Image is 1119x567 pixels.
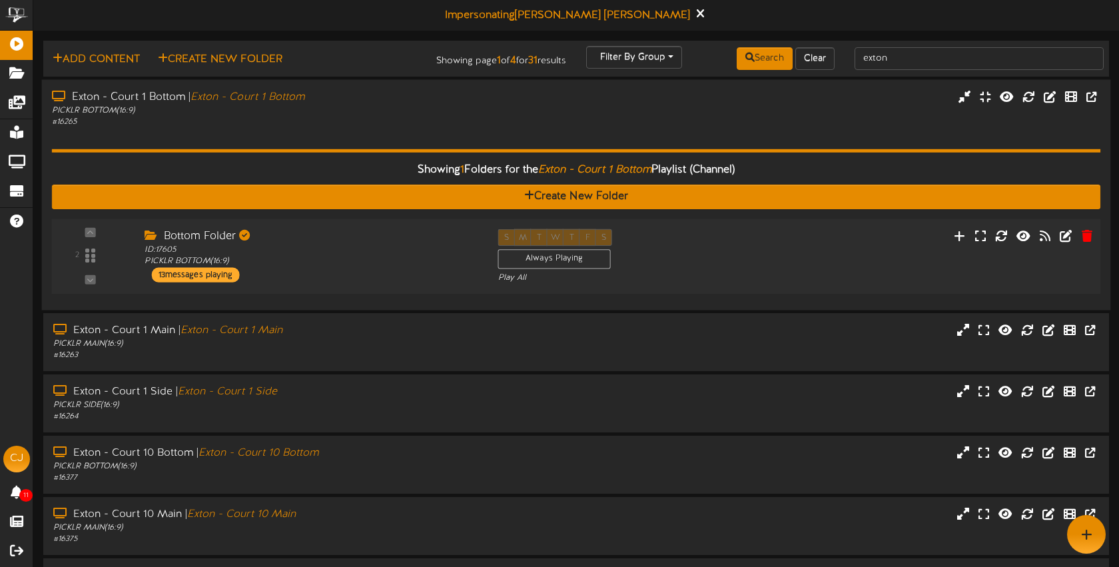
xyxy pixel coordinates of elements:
[497,55,501,67] strong: 1
[460,164,464,176] span: 1
[53,400,478,411] div: PICKLR SIDE ( 16:9 )
[52,116,478,127] div: # 16265
[190,91,304,103] i: Exton - Court 1 Bottom
[586,46,682,69] button: Filter By Group
[53,446,478,461] div: Exton - Court 10 Bottom |
[3,446,30,472] div: CJ
[53,411,478,422] div: # 16264
[795,47,835,70] button: Clear
[528,55,538,67] strong: 31
[49,51,144,68] button: Add Content
[178,386,277,398] i: Exton - Court 1 Side
[53,384,478,400] div: Exton - Court 1 Side |
[52,185,1101,209] button: Create New Folder
[737,47,793,70] button: Search
[53,323,478,338] div: Exton - Court 1 Main |
[510,55,516,67] strong: 4
[397,46,576,69] div: Showing page of for results
[19,489,33,502] span: 11
[181,324,282,336] i: Exton - Court 1 Main
[52,89,478,105] div: Exton - Court 1 Bottom |
[145,244,478,267] div: ID: 17605 PICKLR BOTTOM ( 16:9 )
[53,507,478,522] div: Exton - Court 10 Main |
[53,534,478,545] div: # 16375
[53,522,478,534] div: PICKLR MAIN ( 16:9 )
[145,229,478,244] div: Bottom Folder
[152,267,240,282] div: 13 messages playing
[154,51,286,68] button: Create New Folder
[855,47,1104,70] input: -- Search Playlists by Name --
[42,156,1111,185] div: Showing Folders for the Playlist (Channel)
[52,105,478,116] div: PICKLR BOTTOM ( 16:9 )
[498,249,611,269] div: Always Playing
[53,338,478,350] div: PICKLR MAIN ( 16:9 )
[187,508,296,520] i: Exton - Court 10 Main
[53,350,478,361] div: # 16263
[538,164,652,176] i: Exton - Court 1 Bottom
[53,472,478,484] div: # 16377
[498,272,743,283] div: Play All
[198,447,318,459] i: Exton - Court 10 Bottom
[53,461,478,472] div: PICKLR BOTTOM ( 16:9 )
